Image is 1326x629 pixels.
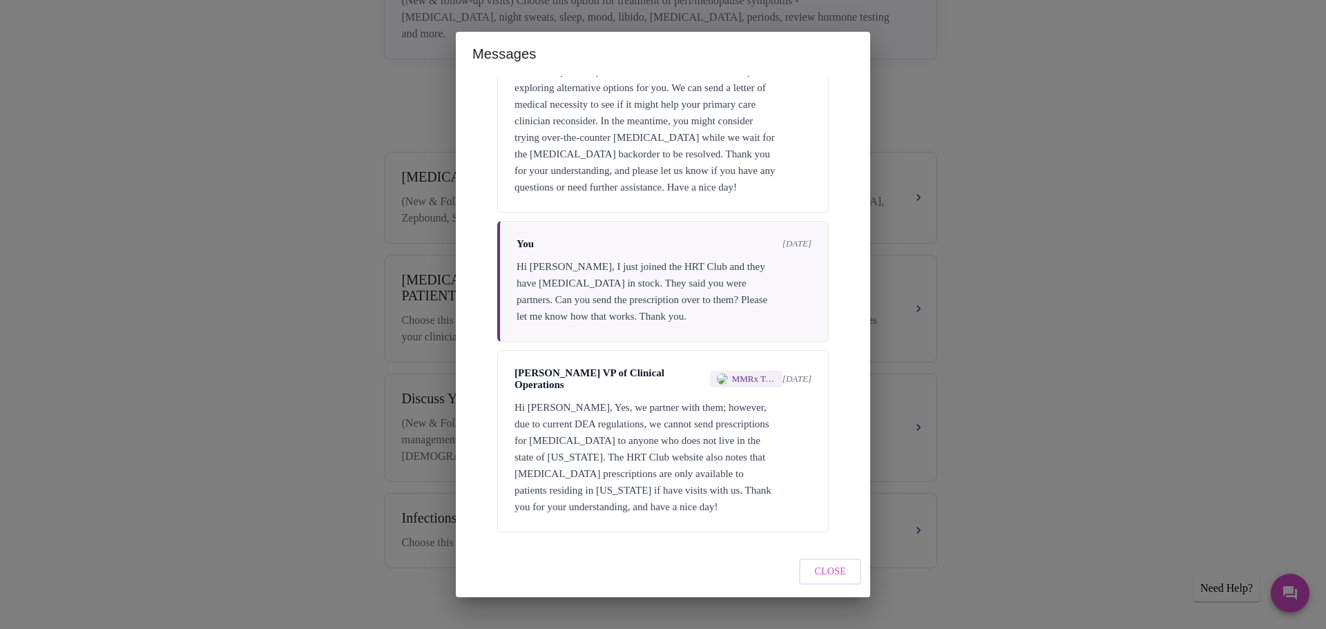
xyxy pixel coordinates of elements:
span: [DATE] [782,374,811,385]
span: [PERSON_NAME] VP of Clinical Operations [515,367,702,391]
span: You [517,238,534,250]
div: Hi [PERSON_NAME], Yes, we partner with them; however, due to current DEA regulations, we cannot s... [515,399,811,515]
img: MMRX [717,374,728,385]
div: Hi [PERSON_NAME], Unfortunately, we are unable to prescribe [MEDICAL_DATA] to anyone located outs... [515,13,811,195]
div: Hi [PERSON_NAME], I just joined the HRT Club and they have [MEDICAL_DATA] in stock. They said you... [517,258,811,325]
button: Close [799,559,861,586]
h2: Messages [456,32,870,76]
span: [DATE] [782,238,811,249]
span: MMRx Team [732,374,776,385]
span: Close [814,563,846,581]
